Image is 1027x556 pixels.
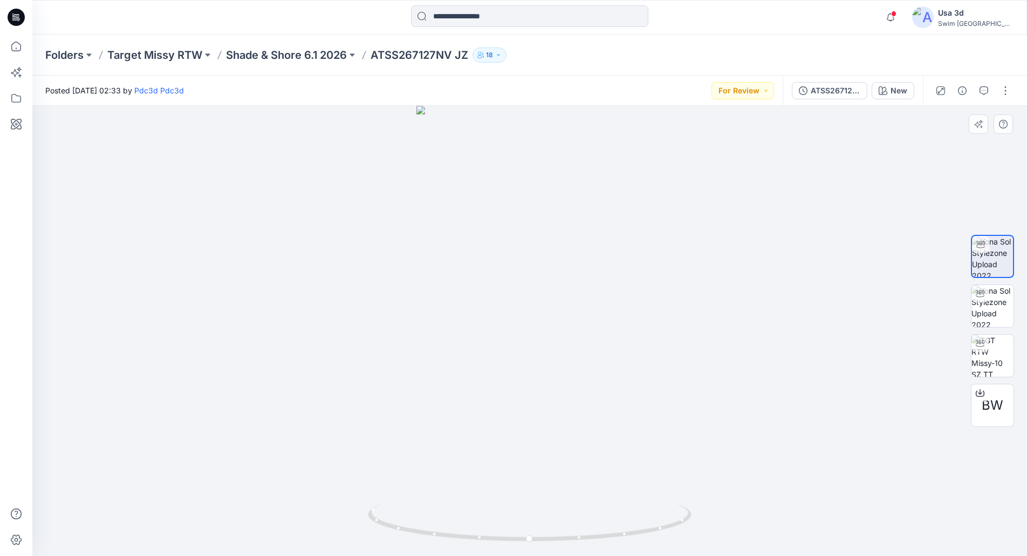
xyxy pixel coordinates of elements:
[792,82,867,99] button: ATSS267127NV JZ
[971,335,1014,377] img: TGT RTW Missy-10 SZ TT
[954,82,971,99] button: Details
[45,48,84,63] a: Folders
[45,85,184,96] span: Posted [DATE] 02:33 by
[938,19,1014,28] div: Swim [GEOGRAPHIC_DATA]
[891,85,907,97] div: New
[473,48,506,63] button: 18
[972,236,1013,277] img: Kona Sol Stylezone Upload 2022
[982,396,1003,415] span: BW
[811,85,860,97] div: ATSS267127NV JZ
[486,49,493,61] p: 18
[912,6,934,28] img: avatar
[971,285,1014,327] img: Kona Sol Stylezone Upload 2022
[872,82,914,99] button: New
[226,48,347,63] a: Shade & Shore 6.1 2026
[134,86,184,95] a: Pdc3d Pdc3d
[371,48,468,63] p: ATSS267127NV JZ
[107,48,202,63] a: Target Missy RTW
[938,6,1014,19] div: Usa 3d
